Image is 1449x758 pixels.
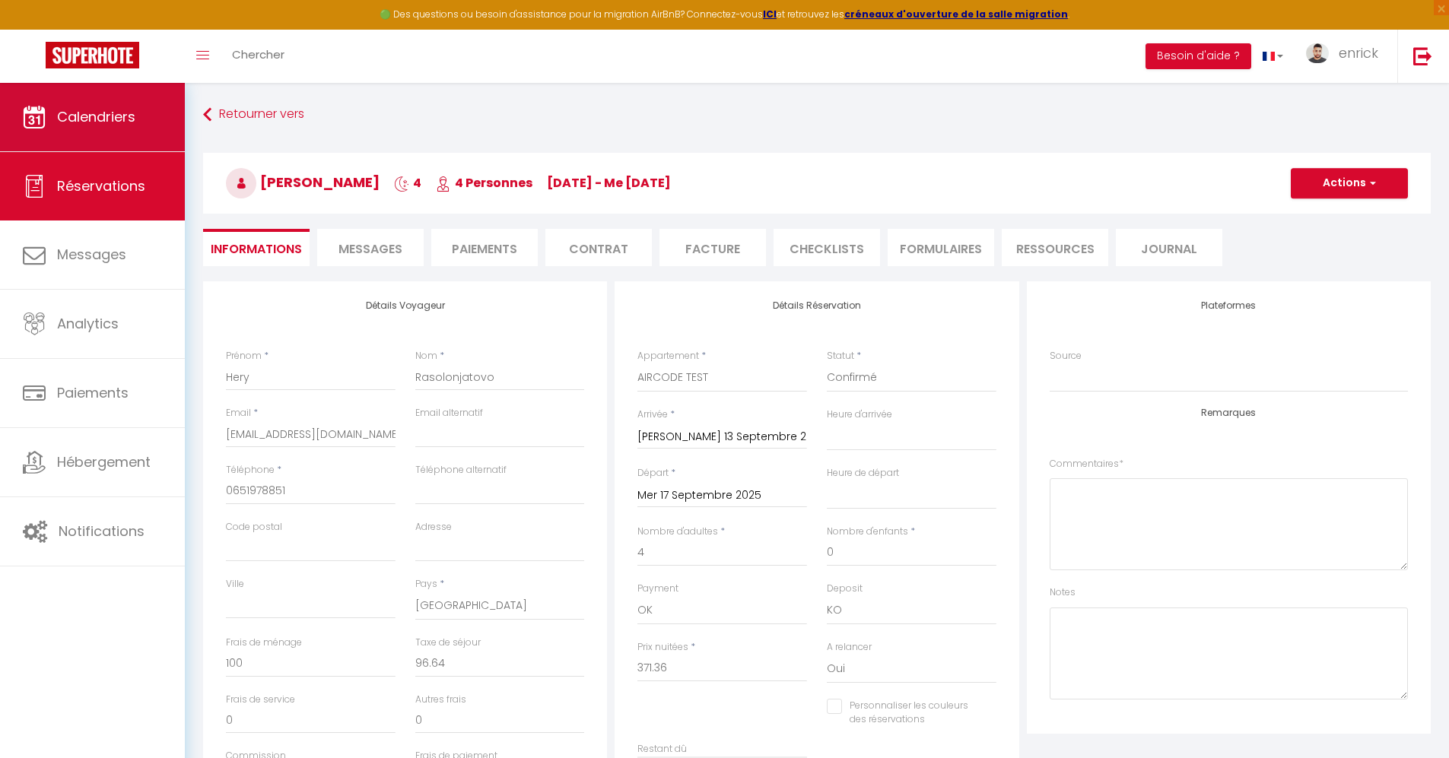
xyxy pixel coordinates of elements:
[394,174,421,192] span: 4
[226,300,584,311] h4: Détails Voyageur
[415,577,437,591] label: Pays
[1146,43,1251,69] button: Besoin d'aide ?
[226,577,244,591] label: Ville
[827,349,854,363] label: Statut
[57,383,129,402] span: Paiements
[59,522,145,541] span: Notifications
[1413,46,1432,65] img: logout
[57,452,151,471] span: Hébergement
[1306,43,1329,63] img: ...
[545,229,652,266] li: Contrat
[221,30,296,83] a: Chercher
[1050,585,1076,600] label: Notes
[827,525,908,539] label: Nombre d'enfants
[637,466,669,480] label: Départ
[226,406,251,420] label: Email
[436,174,532,192] span: 4 Personnes
[637,300,996,311] h4: Détails Réservation
[763,8,777,21] a: ICI
[203,229,310,266] li: Informations
[844,8,1068,21] a: créneaux d'ouverture de la salle migration
[338,240,402,258] span: Messages
[415,636,481,650] label: Taxe de séjour
[226,693,295,707] label: Frais de service
[637,525,718,539] label: Nombre d'adultes
[226,349,262,363] label: Prénom
[1050,457,1123,471] label: Commentaires
[57,107,135,126] span: Calendriers
[547,174,671,192] span: [DATE] - me [DATE]
[431,229,538,266] li: Paiements
[1291,168,1408,198] button: Actions
[827,582,863,596] label: Deposit
[1339,43,1378,62] span: enrick
[827,466,899,480] label: Heure de départ
[226,463,275,477] label: Téléphone
[827,408,892,422] label: Heure d'arrivée
[226,636,302,650] label: Frais de ménage
[226,520,282,534] label: Code postal
[1295,30,1397,83] a: ... enrick
[57,176,145,195] span: Réservations
[203,101,1431,128] a: Retourner vers
[888,229,994,266] li: FORMULAIRES
[774,229,880,266] li: CHECKLISTS
[637,640,688,655] label: Prix nuitées
[637,349,699,363] label: Appartement
[637,408,668,422] label: Arrivée
[637,582,678,596] label: Payment
[232,46,284,62] span: Chercher
[57,314,119,333] span: Analytics
[1050,349,1082,363] label: Source
[57,245,126,264] span: Messages
[415,520,452,534] label: Adresse
[1002,229,1108,266] li: Ressources
[12,6,58,52] button: Ouvrir le widget de chat LiveChat
[415,349,437,363] label: Nom
[415,693,466,707] label: Autres frais
[1050,408,1408,418] h4: Remarques
[415,406,483,420] label: Email alternatif
[637,742,687,756] label: Restant dû
[1116,229,1222,266] li: Journal
[226,173,380,192] span: [PERSON_NAME]
[1050,300,1408,311] h4: Plateformes
[659,229,766,266] li: Facture
[415,463,507,477] label: Téléphone alternatif
[827,640,872,655] label: A relancer
[46,42,139,68] img: Super Booking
